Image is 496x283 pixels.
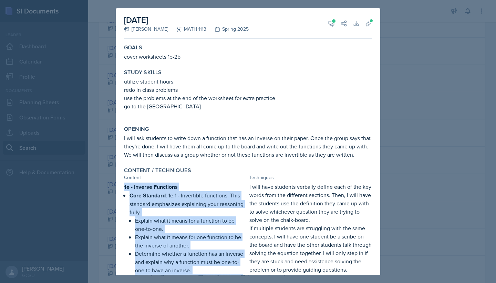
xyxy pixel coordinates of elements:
p: Explain what it means for a function to be one-to-one. [135,216,247,233]
label: Study Skills [124,69,162,76]
p: I will have students verbally define each of the key words from the different sections. Then, I w... [249,183,372,224]
label: Content / Techniques [124,167,191,174]
p: cover worksheets 1e-2b [124,52,372,61]
div: [PERSON_NAME] [124,26,168,33]
p: If multiple students are struggling with the same concepts, I will have one student be a scribe o... [249,224,372,274]
p: use the problems at the end of the worksheet for extra practice [124,94,372,102]
p: I will ask students to write down a function that has an inverse on their paper. Once the group s... [124,134,372,159]
p: utilize student hours [124,77,372,86]
p: go to the [GEOGRAPHIC_DATA] [124,102,372,110]
label: Opening [124,126,149,133]
div: MATH 1113 [168,26,206,33]
div: Techniques [249,174,372,181]
strong: Core Standard [130,192,166,199]
div: Spring 2025 [206,26,249,33]
label: Goals [124,44,142,51]
p: Explain what it means for one function to be the inverse of another. [135,233,247,250]
p: redo in class problems [124,86,372,94]
strong: 1e - Inverse Functions [124,183,178,191]
div: Content [124,174,247,181]
p: : 1e.1 - Invertible functions. This standard emphasizes explaining your reasoning fully. [130,191,247,216]
h2: [DATE] [124,14,249,26]
p: Determine whether a function has an inverse and explain why a function must be one-to-one to have... [135,250,247,274]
